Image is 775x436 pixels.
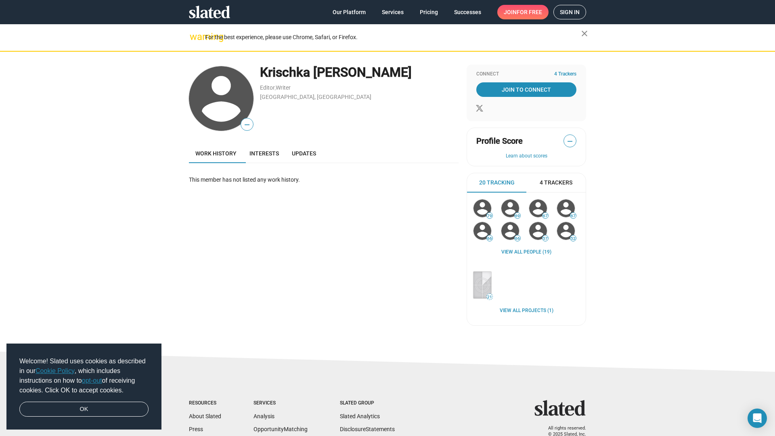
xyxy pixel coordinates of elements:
span: Profile Score [476,136,523,147]
span: 67 [570,214,576,218]
div: For the best experience, please use Chrome, Safari, or Firefox. [205,32,581,43]
span: Join [504,5,542,19]
span: 66 [515,236,520,241]
a: [GEOGRAPHIC_DATA], [GEOGRAPHIC_DATA] [260,94,371,100]
a: Editor [260,84,275,91]
a: Analysis [253,413,274,419]
div: cookieconsent [6,344,161,430]
a: Services [375,5,410,19]
a: Press [189,426,203,432]
span: 67 [542,214,548,218]
span: — [241,119,253,130]
span: 20 Tracking [479,179,515,187]
div: Open Intercom Messenger [748,409,767,428]
span: Sign in [560,5,580,19]
div: This member has not listed any work history. [189,176,459,184]
a: Join To Connect [476,82,576,97]
button: Learn about scores [476,153,576,159]
span: Updates [292,150,316,157]
span: Services [382,5,404,19]
a: DisclosureStatements [340,426,395,432]
a: Cookie Policy [36,367,75,374]
span: Pricing [420,5,438,19]
a: Sign in [553,5,586,19]
a: Slated Analytics [340,413,380,419]
a: View all Projects (1) [500,308,553,314]
a: About Slated [189,413,221,419]
a: opt-out [82,377,102,384]
a: View all People (19) [501,249,551,256]
div: Krischka [PERSON_NAME] [260,64,459,81]
mat-icon: close [580,29,589,38]
div: Slated Group [340,400,395,407]
a: Work history [189,144,243,163]
a: Writer [276,84,291,91]
span: 79 [487,214,492,218]
span: Work history [195,150,237,157]
span: Our Platform [333,5,366,19]
span: Successes [454,5,481,19]
mat-icon: warning [190,32,199,42]
a: Interests [243,144,285,163]
div: Connect [476,71,576,78]
span: for free [517,5,542,19]
span: Interests [249,150,279,157]
span: — [564,136,576,147]
span: 69 [515,214,520,218]
a: Joinfor free [497,5,549,19]
span: 66 [487,236,492,241]
span: 52 [570,236,576,241]
span: Welcome! Slated uses cookies as described in our , which includes instructions on how to of recei... [19,356,149,395]
a: OpportunityMatching [253,426,308,432]
div: Services [253,400,308,407]
a: Successes [448,5,488,19]
span: 4 Trackers [554,71,576,78]
span: 57 [542,236,548,241]
a: Updates [285,144,323,163]
a: Pricing [413,5,444,19]
span: , [275,86,276,90]
span: 4 Trackers [540,179,572,187]
span: 21 [487,295,492,300]
a: Our Platform [326,5,372,19]
div: Resources [189,400,221,407]
a: dismiss cookie message [19,402,149,417]
span: Join To Connect [478,82,575,97]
